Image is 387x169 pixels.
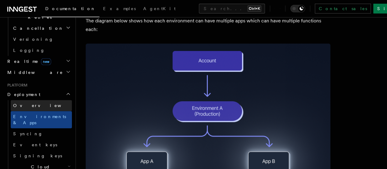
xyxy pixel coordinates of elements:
[5,83,28,88] span: Platform
[13,131,43,136] span: Syncing
[11,128,72,139] a: Syncing
[11,23,72,34] button: Cancellation
[42,2,99,17] a: Documentation
[5,69,63,75] span: Middleware
[5,91,40,98] span: Deployment
[11,25,64,31] span: Cancellation
[11,45,72,56] a: Logging
[247,6,261,12] kbd: Ctrl+K
[11,139,72,150] a: Event keys
[5,58,51,64] span: Realtime
[5,56,72,67] button: Realtimenew
[13,48,45,53] span: Logging
[45,6,96,11] span: Documentation
[290,5,305,12] button: Toggle dark mode
[41,58,51,65] span: new
[86,17,330,34] p: The diagram below shows how each environment can have multiple apps which can have multiple funct...
[5,89,72,100] button: Deployment
[11,100,72,111] a: Overview
[11,34,72,45] a: Versioning
[103,6,136,11] span: Examples
[13,103,76,108] span: Overview
[13,114,66,125] span: Environments & Apps
[5,67,72,78] button: Middleware
[11,150,72,161] a: Signing keys
[140,2,179,17] a: AgentKit
[199,4,265,13] button: Search...Ctrl+K
[13,142,57,147] span: Event keys
[143,6,176,11] span: AgentKit
[13,153,62,158] span: Signing keys
[99,2,140,17] a: Examples
[13,37,54,42] span: Versioning
[315,4,371,13] a: Contact sales
[11,111,72,128] a: Environments & Apps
